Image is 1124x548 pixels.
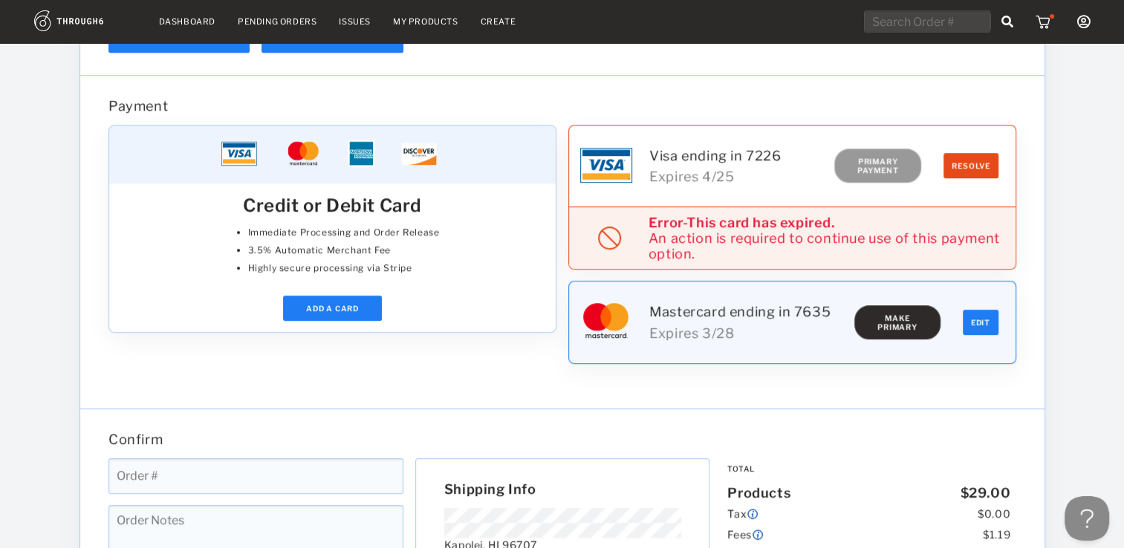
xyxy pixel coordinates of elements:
input: Order # [108,458,403,494]
div: Payment [108,98,403,114]
div: $ 29.00 [960,483,1010,503]
button: Make Primary [854,305,941,339]
li: Highly secure processing via Stripe [247,259,439,277]
div: Visa ending in 7226 [649,148,839,163]
button: ADD A CARD [283,296,382,321]
li: Immediate Processing and Order Release [247,224,439,241]
img: icon_cc_mastercard.4496b890.svg [580,303,632,339]
iframe: Toggle Customer Support [1065,496,1109,541]
button: Edit [962,310,998,335]
img: icon_cc_visa.b78244ca.svg [580,147,632,183]
img: icon_button_info.cb0b00cd.svg [747,503,758,524]
img: icon_cc_all.80d85322.svg [221,137,443,170]
img: icon_cart_red_dot.b92b630d.svg [1036,14,1054,29]
h1: Credit or Debit Card [243,195,422,216]
img: icon_error_red.49166d47.svg [597,226,620,249]
div: $ 1.19 [982,524,1010,545]
div: $ 0.00 [977,503,1010,524]
div: Expires 3/28 [649,325,839,341]
div: Fees [727,524,763,545]
div: Expires 4/25 [649,169,839,184]
div: An action is required to continue use of this payment option. [648,230,1007,261]
button: Primary Payment [834,149,921,183]
div: Error - This card has expired. [648,215,1007,230]
div: Mastercard ending in 7635 [649,304,839,319]
a: Issues [339,16,371,27]
label: Total [727,458,1010,479]
a: My Products [393,16,458,27]
div: Products [727,483,790,503]
li: 3.5% Automatic Merchant Fee [247,241,439,259]
a: Dashboard [159,16,215,27]
a: Create [481,16,516,27]
img: logo.1c10ca64.svg [34,10,137,31]
img: icon_button_info.cb0b00cd.svg [751,524,763,545]
div: Shipping Info [444,481,680,497]
a: Pending Orders [238,16,316,27]
button: Resolve [943,153,998,178]
input: Search Order # [864,10,990,33]
div: Tax [727,503,758,524]
div: Confirm [108,431,1016,447]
